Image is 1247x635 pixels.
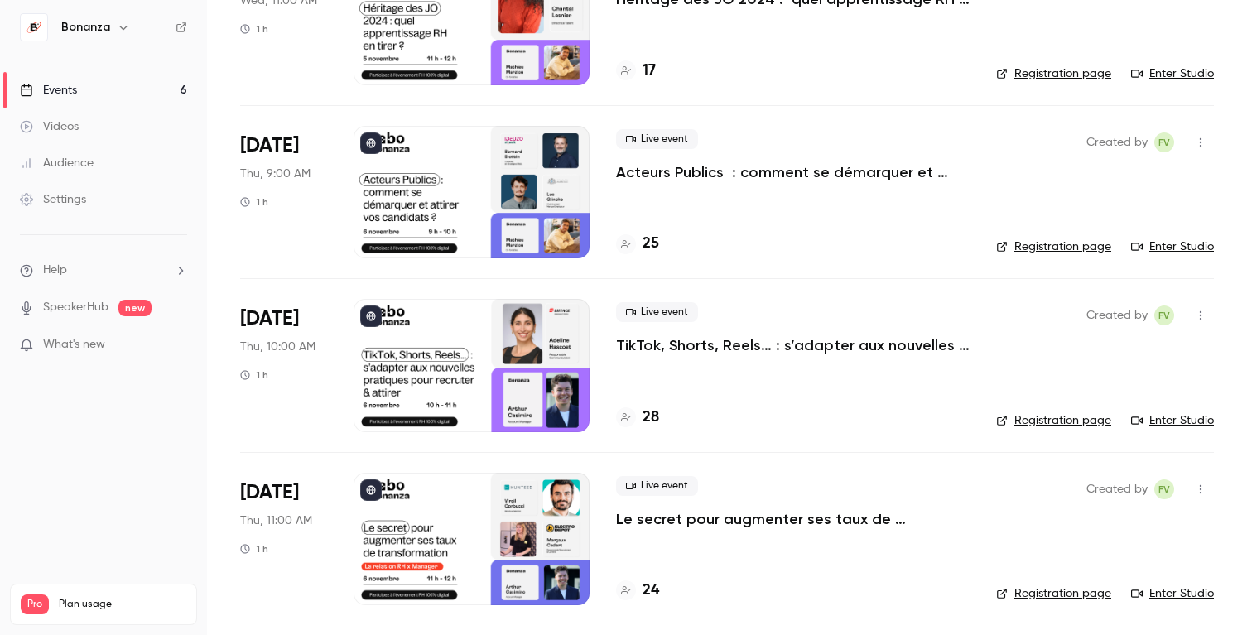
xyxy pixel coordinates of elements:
[240,132,299,159] span: [DATE]
[20,262,187,279] li: help-dropdown-opener
[996,65,1111,82] a: Registration page
[1131,238,1214,255] a: Enter Studio
[20,155,94,171] div: Audience
[1086,132,1148,152] span: Created by
[43,299,108,316] a: SpeakerHub
[996,585,1111,602] a: Registration page
[240,166,311,182] span: Thu, 9:00 AM
[616,476,698,496] span: Live event
[996,238,1111,255] a: Registration page
[643,580,659,602] h4: 24
[616,406,659,429] a: 28
[1131,65,1214,82] a: Enter Studio
[996,412,1111,429] a: Registration page
[240,473,327,605] div: Nov 6 Thu, 11:00 AM (Europe/Paris)
[61,19,110,36] h6: Bonanza
[20,118,79,135] div: Videos
[1154,305,1174,325] span: Fabio Vilarinho
[43,262,67,279] span: Help
[240,305,299,332] span: [DATE]
[1158,132,1170,152] span: FV
[616,509,970,529] a: Le secret pour augmenter ses taux de transformation : la relation RH x Manager
[643,406,659,429] h4: 28
[1158,479,1170,499] span: FV
[1154,479,1174,499] span: Fabio Vilarinho
[21,14,47,41] img: Bonanza
[616,302,698,322] span: Live event
[616,233,659,255] a: 25
[240,299,327,431] div: Nov 6 Thu, 10:00 AM (Europe/Paris)
[616,580,659,602] a: 24
[643,233,659,255] h4: 25
[616,129,698,149] span: Live event
[1131,412,1214,429] a: Enter Studio
[59,598,186,611] span: Plan usage
[1086,305,1148,325] span: Created by
[118,300,152,316] span: new
[240,542,268,556] div: 1 h
[43,336,105,354] span: What's new
[240,368,268,382] div: 1 h
[1086,479,1148,499] span: Created by
[1158,305,1170,325] span: FV
[240,479,299,506] span: [DATE]
[20,191,86,208] div: Settings
[240,126,327,258] div: Nov 6 Thu, 9:00 AM (Europe/Paris)
[616,335,970,355] a: TikTok, Shorts, Reels… : s’adapter aux nouvelles pratiques pour recruter & attirer
[20,82,77,99] div: Events
[1131,585,1214,602] a: Enter Studio
[616,60,656,82] a: 17
[240,512,312,529] span: Thu, 11:00 AM
[240,339,315,355] span: Thu, 10:00 AM
[240,22,268,36] div: 1 h
[616,162,970,182] a: Acteurs Publics : comment se démarquer et attirer vos candidats ?
[1154,132,1174,152] span: Fabio Vilarinho
[643,60,656,82] h4: 17
[21,594,49,614] span: Pro
[167,338,187,353] iframe: Noticeable Trigger
[240,195,268,209] div: 1 h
